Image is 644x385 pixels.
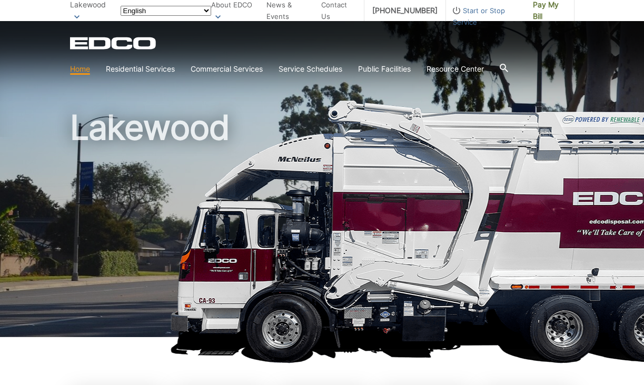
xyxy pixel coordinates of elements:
[70,111,574,342] h1: Lakewood
[70,37,157,50] a: EDCD logo. Return to the homepage.
[106,63,175,75] a: Residential Services
[427,63,484,75] a: Resource Center
[121,6,211,16] select: Select a language
[191,63,263,75] a: Commercial Services
[279,63,342,75] a: Service Schedules
[358,63,411,75] a: Public Facilities
[70,63,90,75] a: Home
